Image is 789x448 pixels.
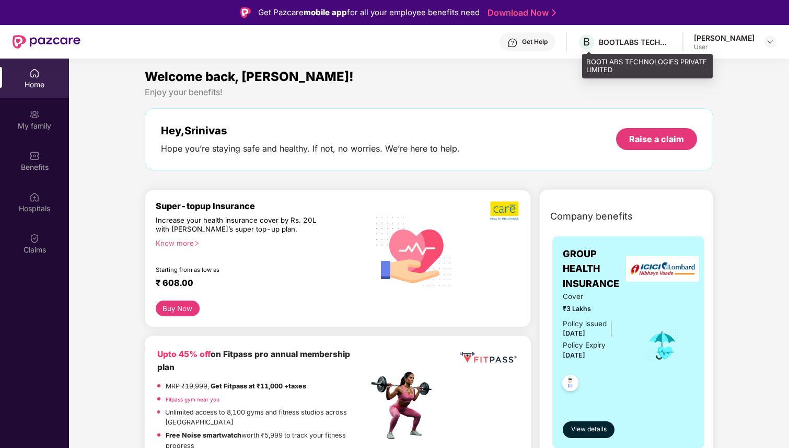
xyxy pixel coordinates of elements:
img: svg+xml;base64,PHN2ZyBpZD0iSG9tZSIgeG1sbnM9Imh0dHA6Ly93d3cudzMub3JnLzIwMDAvc3ZnIiB3aWR0aD0iMjAiIG... [29,68,40,78]
strong: Free Noise smartwatch [166,431,241,439]
div: ₹ 608.00 [156,278,358,290]
p: Unlimited access to 8,100 gyms and fitness studios across [GEOGRAPHIC_DATA] [165,407,368,428]
span: [DATE] [563,351,585,359]
div: BOOTLABS TECHNOLOGIES PRIVATE LIMITED [582,54,713,78]
div: Raise a claim [629,133,684,145]
span: [DATE] [563,329,585,337]
div: BOOTLABS TECHNOLOGIES PRIVATE LIMITED [599,37,672,47]
strong: mobile app [304,7,347,17]
span: Welcome back, [PERSON_NAME]! [145,69,354,84]
span: Cover [563,291,631,302]
span: GROUP HEALTH INSURANCE [563,247,631,291]
span: View details [571,424,607,434]
img: svg+xml;base64,PHN2ZyB4bWxucz0iaHR0cDovL3d3dy53My5vcmcvMjAwMC9zdmciIHdpZHRoPSI0OC45NDMiIGhlaWdodD... [558,372,583,397]
button: Buy Now [156,301,200,316]
img: svg+xml;base64,PHN2ZyBpZD0iSGVscC0zMngzMiIgeG1sbnM9Imh0dHA6Ly93d3cudzMub3JnLzIwMDAvc3ZnIiB3aWR0aD... [507,38,518,48]
img: Logo [240,7,251,18]
img: svg+xml;base64,PHN2ZyBpZD0iQ2xhaW0iIHhtbG5zPSJodHRwOi8vd3d3LnczLm9yZy8yMDAwL3N2ZyIgd2lkdGg9IjIwIi... [29,233,40,244]
div: Starting from as low as [156,266,324,273]
div: Know more [156,239,362,246]
img: svg+xml;base64,PHN2ZyB4bWxucz0iaHR0cDovL3d3dy53My5vcmcvMjAwMC9zdmciIHhtbG5zOnhsaW5rPSJodHRwOi8vd3... [368,204,459,297]
span: B [583,36,590,48]
span: ₹3 Lakhs [563,304,631,314]
img: svg+xml;base64,PHN2ZyBpZD0iRHJvcGRvd24tMzJ4MzIiIHhtbG5zPSJodHRwOi8vd3d3LnczLm9yZy8yMDAwL3N2ZyIgd2... [766,38,774,46]
img: fpp.png [368,369,441,442]
button: View details [563,421,614,438]
img: svg+xml;base64,PHN2ZyBpZD0iQmVuZWZpdHMiIHhtbG5zPSJodHRwOi8vd3d3LnczLm9yZy8yMDAwL3N2ZyIgd2lkdGg9Ij... [29,151,40,161]
strong: Get Fitpass at ₹11,000 +taxes [211,382,306,390]
img: icon [645,328,679,363]
img: fppp.png [458,348,518,367]
b: Upto 45% off [157,349,211,359]
span: Company benefits [550,209,633,224]
div: Hope you’re staying safe and healthy. If not, no worries. We’re here to help. [161,143,460,154]
div: Get Help [522,38,548,46]
span: right [194,240,200,246]
img: Stroke [552,7,556,18]
a: Fitpass gym near you [166,396,219,403]
img: svg+xml;base64,PHN2ZyBpZD0iSG9zcGl0YWxzIiB4bWxucz0iaHR0cDovL3d3dy53My5vcmcvMjAwMC9zdmciIHdpZHRoPS... [29,192,40,202]
div: Hey, Srinivas [161,124,460,137]
a: Download Now [488,7,553,18]
img: svg+xml;base64,PHN2ZyB3aWR0aD0iMjAiIGhlaWdodD0iMjAiIHZpZXdCb3g9IjAgMCAyMCAyMCIgZmlsbD0ibm9uZSIgeG... [29,109,40,120]
div: Policy issued [563,318,607,329]
div: Enjoy your benefits! [145,87,713,98]
img: New Pazcare Logo [13,35,80,49]
div: Get Pazcare for all your employee benefits need [258,6,480,19]
img: insurerLogo [626,256,699,282]
div: User [694,43,755,51]
img: b5dec4f62d2307b9de63beb79f102df3.png [490,201,520,221]
div: [PERSON_NAME] [694,33,755,43]
div: Policy Expiry [563,340,606,351]
b: on Fitpass pro annual membership plan [157,349,350,372]
div: Increase your health insurance cover by Rs. 20L with [PERSON_NAME]’s super top-up plan. [156,216,323,234]
del: MRP ₹19,999, [166,382,209,390]
div: Super-topup Insurance [156,201,368,211]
